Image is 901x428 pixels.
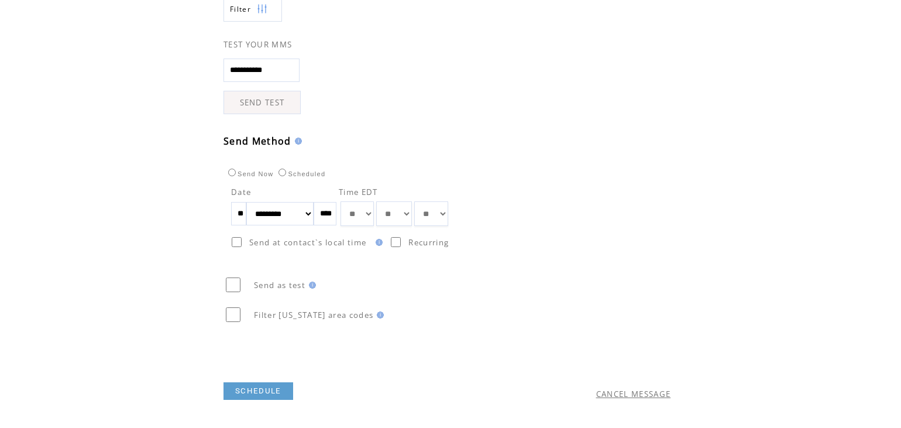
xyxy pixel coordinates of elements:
[254,310,373,320] span: Filter [US_STATE] area codes
[596,389,671,399] a: CANCEL MESSAGE
[223,39,292,50] span: TEST YOUR MMS
[223,91,301,114] a: SEND TEST
[254,280,305,290] span: Send as test
[372,239,383,246] img: help.gif
[373,311,384,319] img: help.gif
[291,138,302,145] img: help.gif
[339,187,378,197] span: Time EDT
[408,237,449,248] span: Recurring
[230,4,251,14] span: Show filters
[249,237,366,248] span: Send at contact`s local time
[278,169,286,176] input: Scheduled
[276,170,325,177] label: Scheduled
[223,382,293,400] a: SCHEDULE
[225,170,273,177] label: Send Now
[231,187,251,197] span: Date
[228,169,236,176] input: Send Now
[223,135,291,148] span: Send Method
[305,282,316,289] img: help.gif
